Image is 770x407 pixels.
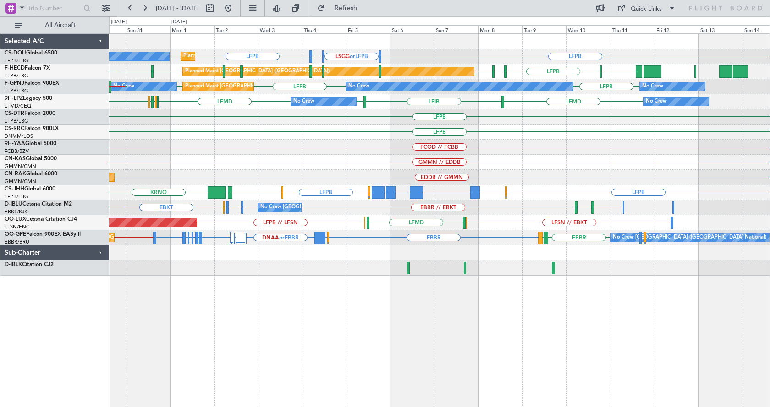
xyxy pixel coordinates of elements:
[5,178,36,185] a: GMMN/CMN
[5,133,33,140] a: DNMM/LOS
[293,95,314,109] div: No Crew
[434,25,478,33] div: Sun 7
[5,262,54,267] a: D-IBLKCitation CJ2
[5,126,24,131] span: CS-RRC
[214,25,258,33] div: Tue 2
[170,25,214,33] div: Mon 1
[5,141,56,147] a: 9H-YAAGlobal 5000
[348,80,369,93] div: No Crew
[185,80,330,93] div: Planned Maint [GEOGRAPHIC_DATA] ([GEOGRAPHIC_DATA])
[612,1,680,16] button: Quick Links
[646,95,667,109] div: No Crew
[5,65,50,71] a: F-HECDFalcon 7X
[5,81,59,86] a: F-GPNJFalcon 900EX
[698,25,742,33] div: Sat 13
[522,25,566,33] div: Tue 9
[5,232,26,237] span: OO-GPE
[302,25,346,33] div: Thu 4
[327,5,365,11] span: Refresh
[5,111,55,116] a: CS-DTRFalcon 2000
[5,223,30,230] a: LFSN/ENC
[5,171,26,177] span: CN-RAK
[5,72,28,79] a: LFPB/LBG
[5,111,24,116] span: CS-DTR
[313,1,368,16] button: Refresh
[185,65,330,78] div: Planned Maint [GEOGRAPHIC_DATA] ([GEOGRAPHIC_DATA])
[5,171,57,177] a: CN-RAKGlobal 6000
[5,126,59,131] a: CS-RRCFalcon 900LX
[126,25,170,33] div: Sun 31
[5,141,25,147] span: 9H-YAA
[156,4,199,12] span: [DATE] - [DATE]
[5,96,23,101] span: 9H-LPZ
[346,25,390,33] div: Fri 5
[5,201,22,207] span: D-IBLU
[5,186,24,192] span: CS-JHH
[478,25,522,33] div: Mon 8
[5,50,57,56] a: CS-DOUGlobal 6500
[28,1,81,15] input: Trip Number
[5,148,29,155] a: FCBB/BZV
[111,18,126,26] div: [DATE]
[5,65,25,71] span: F-HECD
[631,5,662,14] div: Quick Links
[5,103,31,109] a: LFMD/CEQ
[5,57,28,64] a: LFPB/LBG
[24,22,97,28] span: All Aircraft
[566,25,610,33] div: Wed 10
[5,239,29,245] a: EBBR/BRU
[260,201,414,214] div: No Crew [GEOGRAPHIC_DATA] ([GEOGRAPHIC_DATA] National)
[183,49,328,63] div: Planned Maint [GEOGRAPHIC_DATA] ([GEOGRAPHIC_DATA])
[642,80,663,93] div: No Crew
[390,25,434,33] div: Sat 6
[5,156,26,162] span: CN-KAS
[5,50,26,56] span: CS-DOU
[610,25,654,33] div: Thu 11
[171,18,187,26] div: [DATE]
[5,193,28,200] a: LFPB/LBG
[113,80,134,93] div: No Crew
[654,25,698,33] div: Fri 12
[5,163,36,170] a: GMMN/CMN
[5,81,24,86] span: F-GPNJ
[5,96,52,101] a: 9H-LPZLegacy 500
[5,208,27,215] a: EBKT/KJK
[5,217,26,222] span: OO-LUX
[5,201,72,207] a: D-IBLUCessna Citation M2
[5,262,22,267] span: D-IBLK
[5,232,81,237] a: OO-GPEFalcon 900EX EASy II
[10,18,99,33] button: All Aircraft
[5,156,57,162] a: CN-KASGlobal 5000
[5,87,28,94] a: LFPB/LBG
[5,217,77,222] a: OO-LUXCessna Citation CJ4
[258,25,302,33] div: Wed 3
[5,186,55,192] a: CS-JHHGlobal 6000
[613,231,766,244] div: No Crew [GEOGRAPHIC_DATA] ([GEOGRAPHIC_DATA] National)
[5,118,28,125] a: LFPB/LBG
